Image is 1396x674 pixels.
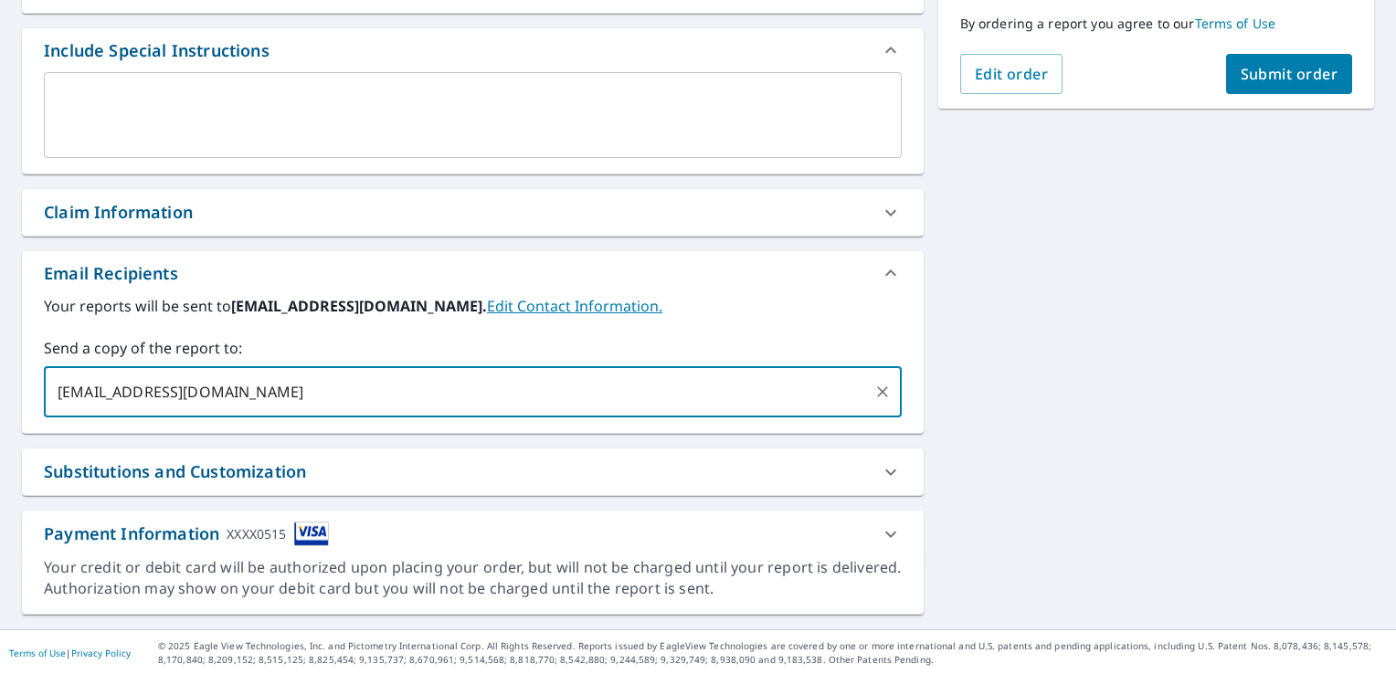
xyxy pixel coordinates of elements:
a: Terms of Use [9,647,66,659]
label: Your reports will be sent to [44,295,902,317]
div: Payment Information [44,521,329,546]
span: Edit order [975,64,1049,84]
p: By ordering a report you agree to our [960,16,1352,32]
div: XXXX0515 [227,521,286,546]
label: Send a copy of the report to: [44,337,902,359]
div: Substitutions and Customization [44,459,306,484]
p: | [9,648,131,658]
div: Include Special Instructions [22,28,924,72]
p: © 2025 Eagle View Technologies, Inc. and Pictometry International Corp. All Rights Reserved. Repo... [158,639,1387,667]
button: Submit order [1226,54,1353,94]
button: Clear [870,379,895,405]
b: [EMAIL_ADDRESS][DOMAIN_NAME]. [231,296,487,316]
a: EditContactInfo [487,296,662,316]
div: Claim Information [44,200,193,225]
img: cardImage [294,521,329,546]
div: Include Special Instructions [44,38,270,63]
div: Email Recipients [44,261,178,286]
div: Substitutions and Customization [22,448,924,495]
div: Your credit or debit card will be authorized upon placing your order, but will not be charged unt... [44,557,902,599]
div: Email Recipients [22,251,924,295]
a: Terms of Use [1195,15,1276,32]
div: Claim Information [22,189,924,236]
span: Submit order [1241,64,1338,84]
button: Edit order [960,54,1063,94]
a: Privacy Policy [71,647,131,659]
div: Payment InformationXXXX0515cardImage [22,511,924,557]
